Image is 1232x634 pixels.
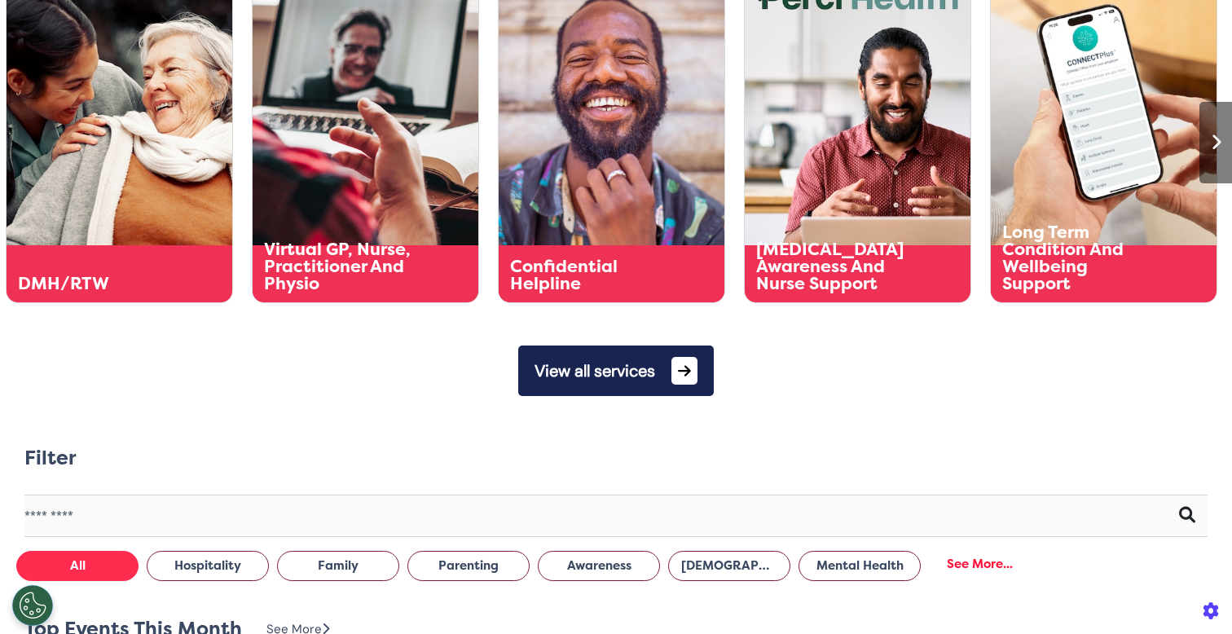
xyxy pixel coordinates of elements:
[18,275,176,293] div: DMH/RTW
[510,258,668,293] div: Confidential Helpline
[147,551,269,581] button: Hospitality
[538,551,660,581] button: Awareness
[16,551,139,581] button: All
[24,447,77,470] h2: Filter
[756,241,914,293] div: [MEDICAL_DATA] Awareness And Nurse Support
[668,551,790,581] button: [DEMOGRAPHIC_DATA] Health
[264,241,422,293] div: Virtual GP, Nurse, Practitioner And Physio
[518,346,714,396] button: View all services
[277,551,399,581] button: Family
[1002,224,1160,293] div: Long Term Condition And Wellbeing Support
[799,551,921,581] button: Mental Health
[407,551,530,581] button: Parenting
[12,585,53,626] button: Open Preferences
[929,549,1031,579] div: See More...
